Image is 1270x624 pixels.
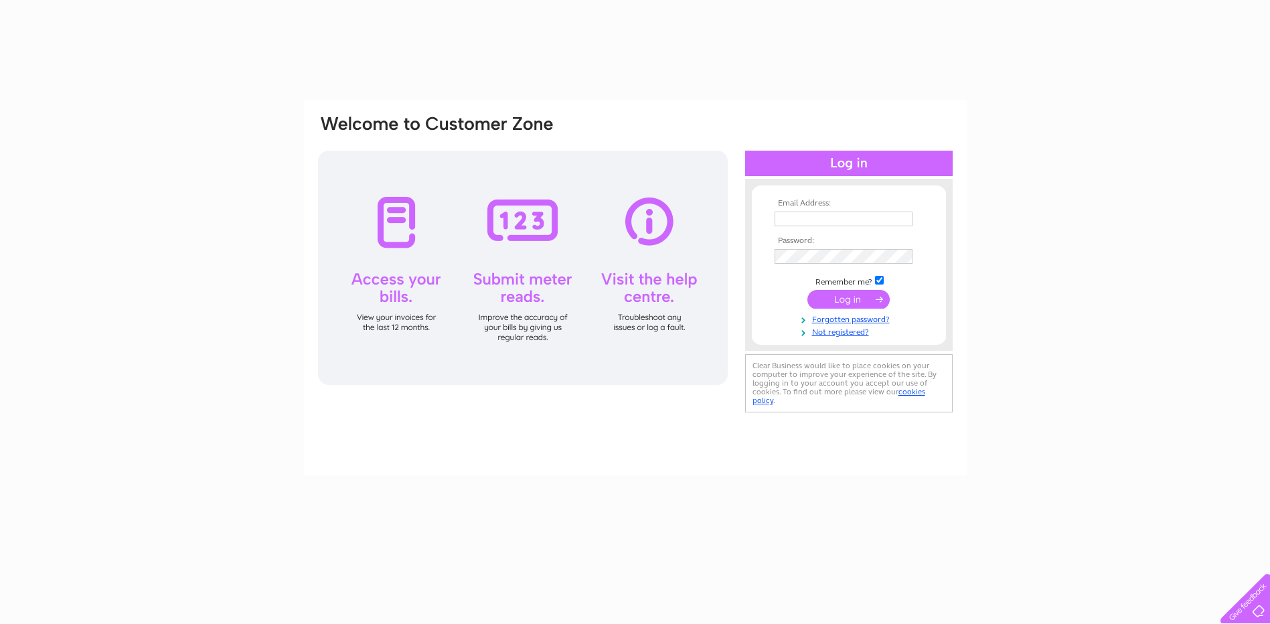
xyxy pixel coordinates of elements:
[771,274,927,287] td: Remember me?
[807,290,890,309] input: Submit
[771,199,927,208] th: Email Address:
[775,325,927,337] a: Not registered?
[775,312,927,325] a: Forgotten password?
[752,387,925,405] a: cookies policy
[771,236,927,246] th: Password:
[745,354,953,412] div: Clear Business would like to place cookies on your computer to improve your experience of the sit...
